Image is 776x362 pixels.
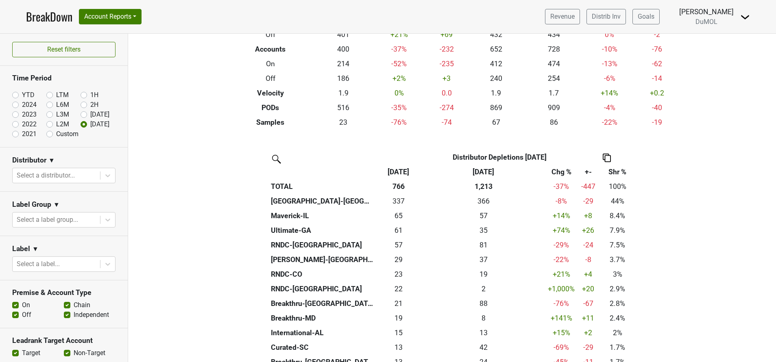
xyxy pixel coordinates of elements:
td: -76 % [372,115,426,130]
button: Account Reports [79,9,142,24]
td: -74 [426,115,467,130]
th: Velocity [227,86,315,100]
label: Independent [74,310,109,320]
td: 652 [467,42,525,56]
th: [PERSON_NAME]-[GEOGRAPHIC_DATA] [269,252,375,267]
td: 3% [599,267,636,282]
th: Off [227,71,315,86]
td: +2 % [372,71,426,86]
a: Goals [632,9,660,24]
div: -29 [579,196,597,206]
span: -447 [581,182,595,191]
div: 57 [377,240,420,250]
td: 23 [314,115,372,130]
div: -29 [579,342,597,353]
td: 2% [599,325,636,340]
td: 909 [525,100,583,115]
td: 21.169 [375,296,422,311]
div: 23 [377,269,420,280]
label: Custom [56,129,78,139]
div: [PERSON_NAME] [679,7,734,17]
label: 2024 [22,100,37,110]
label: 2022 [22,119,37,129]
td: -22 % [583,115,637,130]
td: -62 [636,56,678,71]
td: 28.67 [375,252,422,267]
td: -29 % [545,238,578,252]
div: 21 [377,298,420,309]
div: -67 [579,298,597,309]
td: 8.4% [599,208,636,223]
th: Curated-SC [269,340,375,355]
div: 29 [377,254,420,265]
span: ▼ [32,244,39,254]
label: On [22,300,30,310]
span: -37% [554,182,569,191]
div: 61 [377,225,420,236]
td: 67 [467,115,525,130]
div: 13 [424,327,543,338]
div: 57 [424,210,543,221]
label: Target [22,348,40,358]
div: 8 [424,313,543,323]
th: Samples [227,115,315,130]
label: LTM [56,90,69,100]
label: [DATE] [90,110,109,119]
td: 1.7 [525,86,583,100]
th: 1,213 [422,179,545,194]
div: +11 [579,313,597,323]
div: 19 [424,269,543,280]
td: -4 % [583,100,637,115]
td: 0 % [583,27,637,42]
div: 19 [377,313,420,323]
td: 100% [599,179,636,194]
td: 401 [314,27,372,42]
h3: Premise & Account Type [12,288,116,297]
td: +1,000 % [545,282,578,296]
a: Revenue [545,9,580,24]
th: 56.501 [422,208,545,223]
th: RNDC-[GEOGRAPHIC_DATA] [269,238,375,252]
div: +8 [579,210,597,221]
label: Chain [74,300,90,310]
td: +15 % [545,325,578,340]
img: filter [269,152,282,165]
th: 12.999 [422,325,545,340]
div: +20 [579,284,597,294]
td: 728 [525,42,583,56]
td: 3.7% [599,252,636,267]
td: 15 [375,325,422,340]
td: -76 [636,42,678,56]
label: 1H [90,90,98,100]
th: Chg %: activate to sort column ascending [545,165,578,179]
th: 766 [375,179,422,194]
td: +141 % [545,311,578,325]
th: 88.334 [422,296,545,311]
div: 15 [377,327,420,338]
td: 23.166 [375,267,422,282]
td: +21 % [545,267,578,282]
div: 35 [424,225,543,236]
th: Ultimate-GA [269,223,375,238]
td: 2.9% [599,282,636,296]
label: 2H [90,100,98,110]
td: -19 [636,115,678,130]
h3: Leadrank Target Account [12,336,116,345]
h3: Label [12,245,30,253]
td: -35 % [372,100,426,115]
label: L2M [56,119,69,129]
span: DuMOL [695,18,717,26]
td: 1.9 [314,86,372,100]
td: 432 [467,27,525,42]
label: 2023 [22,110,37,119]
td: 2.8% [599,296,636,311]
td: +21 % [372,27,426,42]
th: Sep '24: activate to sort column ascending [422,165,545,179]
td: +69 [426,27,467,42]
td: 64.667 [375,208,422,223]
th: Sep '25: activate to sort column ascending [375,165,422,179]
td: -37 % [372,42,426,56]
td: 0 % [372,86,426,100]
th: RNDC-CO [269,267,375,282]
td: 7.5% [599,238,636,252]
